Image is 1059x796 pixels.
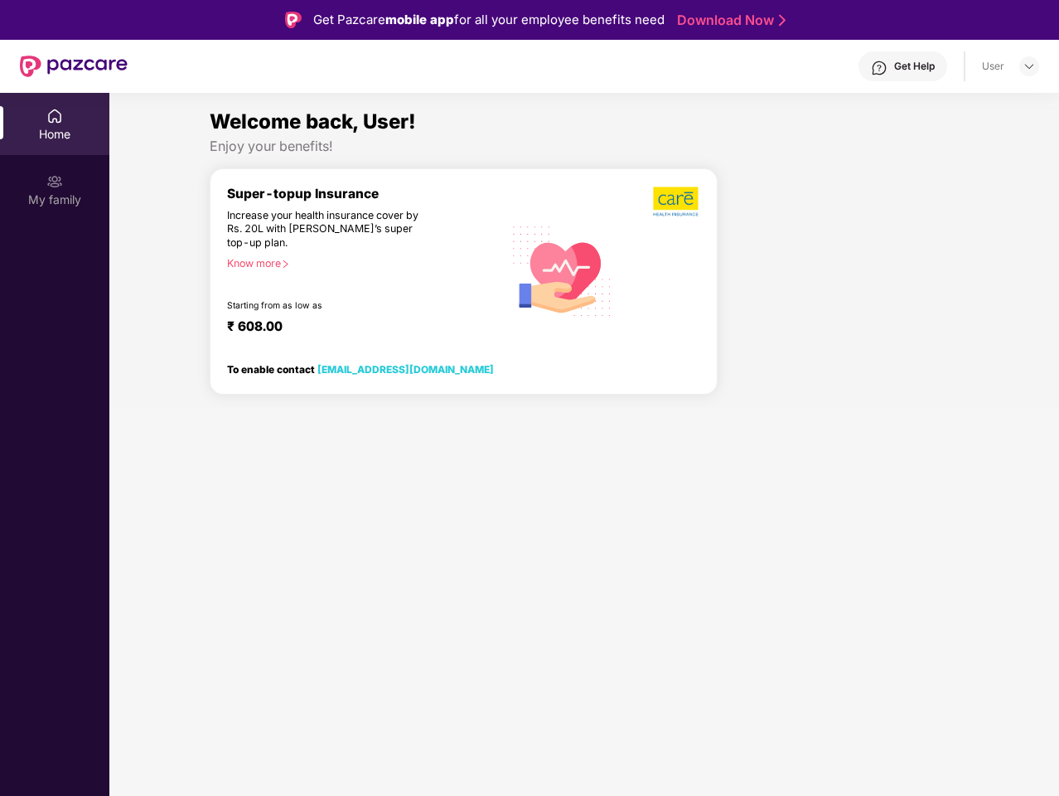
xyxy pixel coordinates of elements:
[227,363,494,375] div: To enable contact
[653,186,700,217] img: b5dec4f62d2307b9de63beb79f102df3.png
[982,60,1004,73] div: User
[503,210,621,330] img: svg+xml;base64,PHN2ZyB4bWxucz0iaHR0cDovL3d3dy53My5vcmcvMjAwMC9zdmciIHhtbG5zOnhsaW5rPSJodHRwOi8vd3...
[227,300,433,312] div: Starting from as low as
[46,173,63,190] img: svg+xml;base64,PHN2ZyB3aWR0aD0iMjAiIGhlaWdodD0iMjAiIHZpZXdCb3g9IjAgMCAyMCAyMCIgZmlsbD0ibm9uZSIgeG...
[894,60,935,73] div: Get Help
[46,108,63,124] img: svg+xml;base64,PHN2ZyBpZD0iSG9tZSIgeG1sbnM9Imh0dHA6Ly93d3cudzMub3JnLzIwMDAvc3ZnIiB3aWR0aD0iMjAiIG...
[313,10,665,30] div: Get Pazcare for all your employee benefits need
[227,318,486,338] div: ₹ 608.00
[385,12,454,27] strong: mobile app
[210,138,959,155] div: Enjoy your benefits!
[677,12,781,29] a: Download Now
[281,260,290,269] span: right
[1023,60,1036,73] img: svg+xml;base64,PHN2ZyBpZD0iRHJvcGRvd24tMzJ4MzIiIHhtbG5zPSJodHRwOi8vd3d3LnczLm9yZy8yMDAwL3N2ZyIgd2...
[317,363,494,376] a: [EMAIL_ADDRESS][DOMAIN_NAME]
[210,109,416,133] span: Welcome back, User!
[227,257,493,269] div: Know more
[20,56,128,77] img: New Pazcare Logo
[871,60,887,76] img: svg+xml;base64,PHN2ZyBpZD0iSGVscC0zMngzMiIgeG1sbnM9Imh0dHA6Ly93d3cudzMub3JnLzIwMDAvc3ZnIiB3aWR0aD...
[227,186,503,201] div: Super-topup Insurance
[285,12,302,28] img: Logo
[779,12,786,29] img: Stroke
[227,209,432,250] div: Increase your health insurance cover by Rs. 20L with [PERSON_NAME]’s super top-up plan.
